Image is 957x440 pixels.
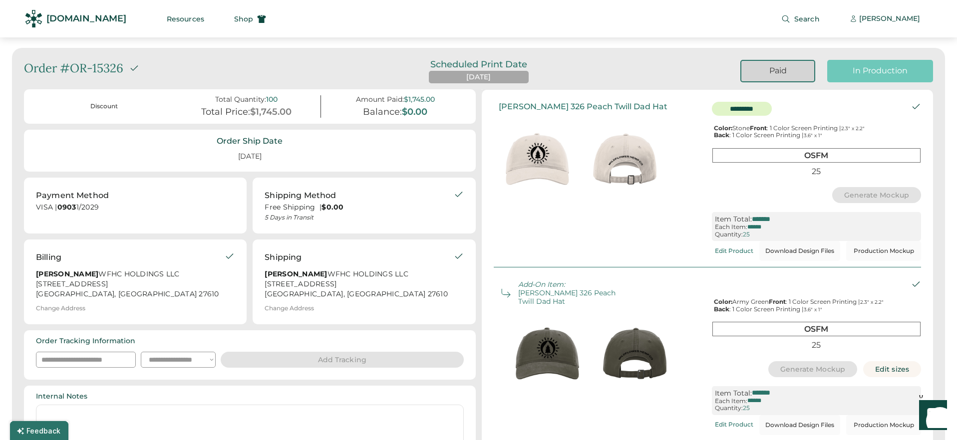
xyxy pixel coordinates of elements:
[363,107,402,118] div: Balance:
[715,389,752,398] div: Item Total:
[36,392,87,402] div: Internal Notes
[714,305,729,313] strong: Back
[839,65,921,76] div: In Production
[155,9,216,29] button: Resources
[769,9,832,29] button: Search
[712,338,921,352] div: 25
[266,95,278,104] div: 100
[804,132,822,139] font: 3.6" x 1"
[712,125,921,139] div: Stone : 1 Color Screen Printing | : 1 Color Screen Printing |
[215,95,266,104] div: Total Quantity:
[859,14,920,24] div: [PERSON_NAME]
[860,299,884,305] font: 2.3" x 2.2"
[712,298,921,313] div: Army Green : 1 Color Screen Printing | : 1 Color Screen Printing |
[591,310,678,397] img: generate-image
[416,60,541,69] div: Scheduled Print Date
[768,361,858,377] button: Generate Mockup
[57,203,76,212] strong: 0903
[265,251,302,263] div: Shipping
[832,187,922,203] button: Generate Mockup
[841,125,865,132] font: 2.3" x 2.2"
[201,107,250,118] div: Total Price:
[321,203,343,212] strong: $0.00
[712,148,921,163] div: OSFM
[714,131,729,139] strong: Back
[910,395,953,438] iframe: Front Chat
[42,102,166,111] div: Discount
[846,241,921,261] button: Production Mockup
[518,280,565,289] em: Add-On Item:
[265,269,453,299] div: WFHC HOLDINGS LLC [STREET_ADDRESS] [GEOGRAPHIC_DATA], [GEOGRAPHIC_DATA] 27610
[217,136,283,147] div: Order Ship Date
[846,415,921,435] button: Production Mockup
[265,269,327,278] strong: [PERSON_NAME]
[466,72,491,82] div: [DATE]
[743,231,750,238] div: 25
[769,298,786,305] strong: Front
[504,310,591,397] img: generate-image
[46,12,126,25] div: [DOMAIN_NAME]
[715,405,743,412] div: Quantity:
[518,280,618,305] div: [PERSON_NAME] 326 Peach Twill Dad Hat
[743,405,750,412] div: 25
[402,107,427,118] div: $0.00
[712,322,921,336] div: OSFM
[753,65,802,76] div: Paid
[221,352,464,368] button: Add Tracking
[226,148,274,166] div: [DATE]
[715,231,743,238] div: Quantity:
[404,95,435,104] div: $1,745.00
[36,336,135,346] div: Order Tracking Information
[234,15,253,22] span: Shop
[222,9,278,29] button: Shop
[581,115,668,203] img: generate-image
[36,305,85,312] div: Change Address
[36,190,109,202] div: Payment Method
[265,203,453,213] div: Free Shipping |
[36,269,98,278] strong: [PERSON_NAME]
[250,107,292,118] div: $1,745.00
[499,102,667,111] div: [PERSON_NAME] 326 Peach Twill Dad Hat
[265,214,453,221] div: 5 Days in Transit
[794,15,820,22] span: Search
[863,361,921,377] button: Edit sizes
[265,190,336,202] div: Shipping Method
[714,124,732,132] strong: Color:
[715,398,747,405] div: Each Item:
[36,251,61,263] div: Billing
[804,306,822,313] font: 3.6" x 1"
[750,124,767,132] strong: Front
[265,305,314,312] div: Change Address
[494,115,581,203] img: generate-image
[25,10,42,27] img: Rendered Logo - Screens
[715,215,752,223] div: Item Total:
[715,223,747,230] div: Each Item:
[712,165,921,178] div: 25
[759,241,840,261] button: Download Design Files
[715,247,753,254] div: Edit Product
[356,95,404,104] div: Amount Paid:
[714,298,732,305] strong: Color:
[36,269,225,299] div: WFHC HOLDINGS LLC [STREET_ADDRESS] [GEOGRAPHIC_DATA], [GEOGRAPHIC_DATA] 27610
[759,415,840,435] button: Download Design Files
[24,60,123,77] div: Order #OR-15326
[715,421,753,428] div: Edit Product
[36,203,235,215] div: VISA | 1/2029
